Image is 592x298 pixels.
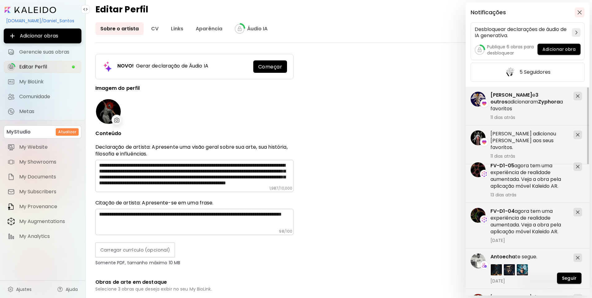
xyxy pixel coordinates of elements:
h5: Publique 6 obras para desbloquear [487,44,538,56]
h5: 5 Seguidores [520,69,551,75]
span: FV-D1-05 [490,162,514,169]
span: 13 dias atrás [490,192,568,198]
span: FV-D1-04 [490,208,515,215]
span: 3 [535,91,538,99]
h5: agora tem uma experiência de realidade aumentada. Veja a obra pela aplicação móvel Kaleido AR. [490,208,568,235]
h5: te segue. [490,253,568,260]
span: outros [490,98,507,105]
button: Adicionar obra [538,44,581,55]
img: closeButton [577,10,582,15]
span: Antoecha [490,253,515,260]
a: Adicionar obra [538,44,581,56]
span: Zyphora [538,98,560,105]
span: [DATE] [490,238,568,243]
span: [DATE] [490,278,568,284]
button: Seguir [557,273,581,284]
span: 11 dias atrás [490,115,568,120]
span: Seguir [562,275,577,282]
h5: agora tem uma experiência de realidade aumentada. Veja a obra pela aplicação móvel Kaleido AR. [490,162,568,190]
h5: Notificações [471,9,506,15]
button: closeButton [575,7,585,17]
span: 11 dias atrás [490,153,568,159]
h5: Desbloquear declarações de áudio de IA generativa. [475,26,569,39]
img: chevron [575,31,577,34]
span: Adicionar obra [542,46,576,53]
span: [PERSON_NAME] [490,91,532,99]
h5: e adicionaram a favoritos [490,92,568,112]
h5: [PERSON_NAME] adicionou [PERSON_NAME] aos seus favoritos. [490,130,568,151]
